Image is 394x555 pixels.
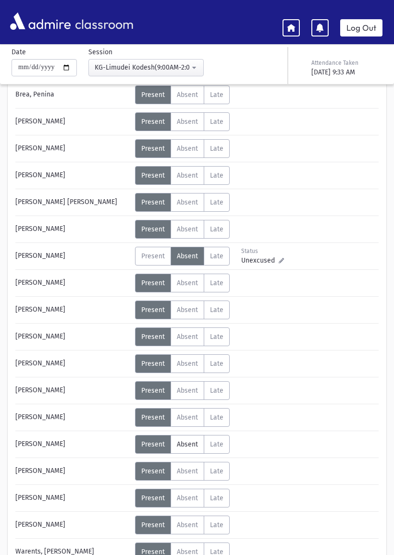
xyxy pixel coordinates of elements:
[210,198,223,206] span: Late
[177,91,198,99] span: Absent
[141,360,165,368] span: Present
[135,220,230,239] div: AttTypes
[141,145,165,153] span: Present
[8,10,73,32] img: AdmirePro
[210,279,223,287] span: Late
[11,247,135,265] div: [PERSON_NAME]
[141,413,165,422] span: Present
[210,252,223,260] span: Late
[135,247,230,265] div: AttTypes
[177,467,198,475] span: Absent
[95,62,190,72] div: KG-Limudei Kodesh(9:00AM-2:00PM)
[135,462,230,481] div: AttTypes
[11,193,135,212] div: [PERSON_NAME] [PERSON_NAME]
[141,333,165,341] span: Present
[177,494,198,502] span: Absent
[177,171,198,180] span: Absent
[135,139,230,158] div: AttTypes
[210,333,223,341] span: Late
[11,408,135,427] div: [PERSON_NAME]
[241,255,279,265] span: Unexcused
[177,225,198,233] span: Absent
[210,306,223,314] span: Late
[11,220,135,239] div: [PERSON_NAME]
[135,354,230,373] div: AttTypes
[11,166,135,185] div: [PERSON_NAME]
[210,118,223,126] span: Late
[11,85,135,104] div: Brea, Penina
[141,467,165,475] span: Present
[177,252,198,260] span: Absent
[141,91,165,99] span: Present
[135,112,230,131] div: AttTypes
[135,408,230,427] div: AttTypes
[135,489,230,507] div: AttTypes
[11,327,135,346] div: [PERSON_NAME]
[177,360,198,368] span: Absent
[11,274,135,292] div: [PERSON_NAME]
[210,413,223,422] span: Late
[177,198,198,206] span: Absent
[135,193,230,212] div: AttTypes
[141,494,165,502] span: Present
[11,301,135,319] div: [PERSON_NAME]
[141,171,165,180] span: Present
[311,59,381,67] div: Attendance Taken
[210,225,223,233] span: Late
[141,198,165,206] span: Present
[177,145,198,153] span: Absent
[177,386,198,395] span: Absent
[135,274,230,292] div: AttTypes
[210,360,223,368] span: Late
[177,333,198,341] span: Absent
[177,279,198,287] span: Absent
[177,306,198,314] span: Absent
[141,440,165,448] span: Present
[210,386,223,395] span: Late
[177,413,198,422] span: Absent
[12,47,26,57] label: Date
[135,435,230,454] div: AttTypes
[177,118,198,126] span: Absent
[11,516,135,534] div: [PERSON_NAME]
[135,85,230,104] div: AttTypes
[11,435,135,454] div: [PERSON_NAME]
[210,467,223,475] span: Late
[11,381,135,400] div: [PERSON_NAME]
[210,171,223,180] span: Late
[11,354,135,373] div: [PERSON_NAME]
[11,139,135,158] div: [PERSON_NAME]
[135,301,230,319] div: AttTypes
[73,9,134,34] span: classroom
[135,381,230,400] div: AttTypes
[88,59,204,76] button: KG-Limudei Kodesh(9:00AM-2:00PM)
[141,279,165,287] span: Present
[141,252,165,260] span: Present
[135,166,230,185] div: AttTypes
[177,440,198,448] span: Absent
[11,489,135,507] div: [PERSON_NAME]
[210,440,223,448] span: Late
[11,112,135,131] div: [PERSON_NAME]
[141,225,165,233] span: Present
[241,247,284,255] div: Status
[141,386,165,395] span: Present
[210,145,223,153] span: Late
[311,67,381,77] div: [DATE] 9:33 AM
[11,462,135,481] div: [PERSON_NAME]
[210,91,223,99] span: Late
[135,327,230,346] div: AttTypes
[340,19,382,36] a: Log Out
[88,47,112,57] label: Session
[141,118,165,126] span: Present
[210,494,223,502] span: Late
[141,306,165,314] span: Present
